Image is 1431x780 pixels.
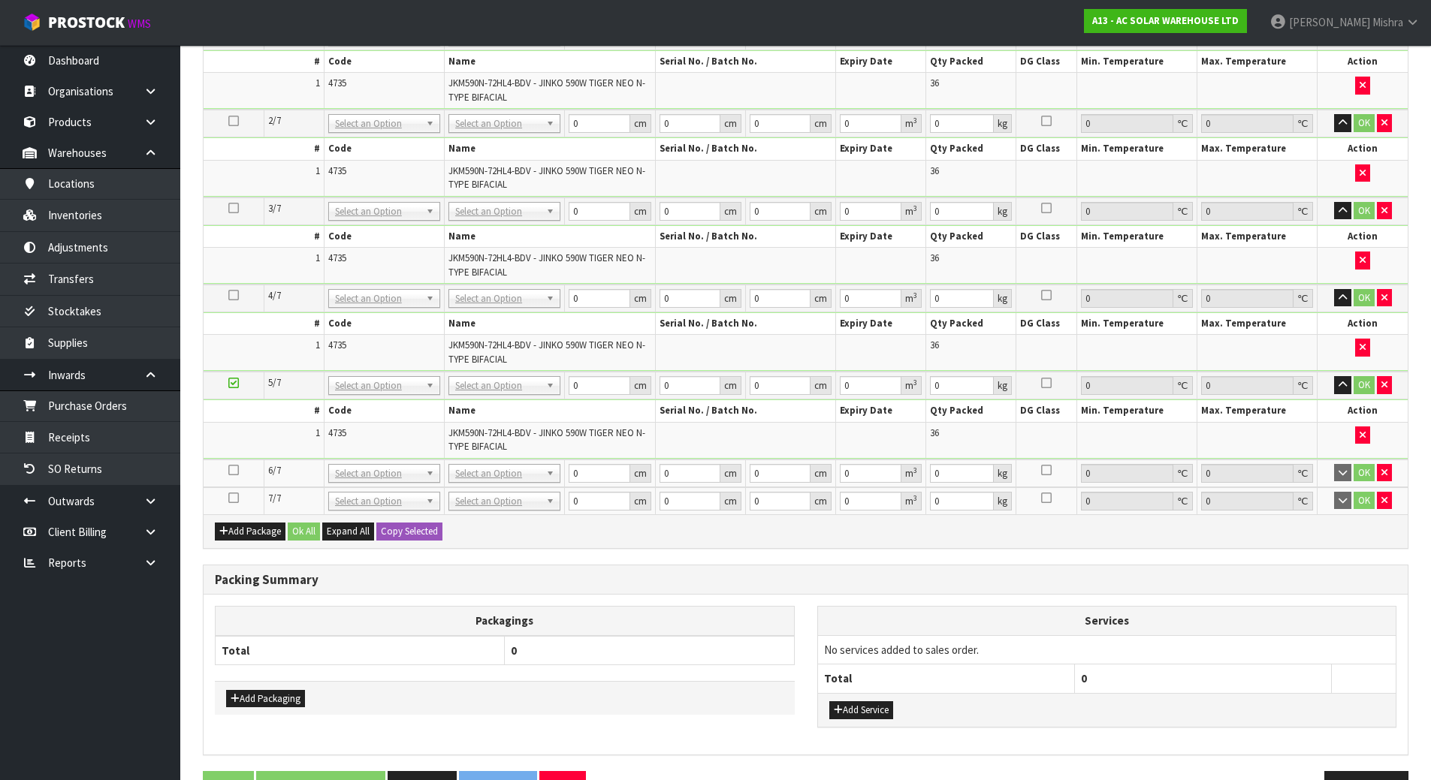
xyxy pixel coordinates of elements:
div: cm [630,289,651,308]
th: Max. Temperature [1197,400,1317,422]
button: Expand All [322,523,374,541]
button: OK [1354,376,1375,394]
button: Ok All [288,523,320,541]
th: Min. Temperature [1076,226,1197,248]
th: Max. Temperature [1197,226,1317,248]
span: Select an Option [335,377,420,395]
span: 5/7 [268,376,281,389]
th: DG Class [1016,400,1076,422]
span: Select an Option [335,203,420,221]
a: A13 - AC SOLAR WAREHOUSE LTD [1084,9,1247,33]
span: 4735 [328,77,346,89]
span: 1 [315,164,320,177]
div: cm [630,202,651,221]
div: kg [994,114,1012,133]
div: ℃ [1173,202,1193,221]
th: # [204,226,324,248]
th: Code [324,400,444,422]
div: ℃ [1294,492,1313,510]
div: cm [720,114,741,133]
div: kg [994,464,1012,483]
sup: 3 [913,116,917,125]
div: cm [630,376,651,395]
th: Min. Temperature [1076,400,1197,422]
th: # [204,313,324,335]
th: DG Class [1016,51,1076,73]
span: Select an Option [335,492,420,510]
div: m [901,376,922,395]
th: Code [324,138,444,160]
th: Qty Packed [926,400,1016,422]
div: kg [994,492,1012,510]
th: Name [445,51,656,73]
th: Max. Temperature [1197,51,1317,73]
span: 4/7 [268,289,281,302]
button: Add Service [829,701,893,719]
th: Action [1318,51,1408,73]
span: Mishra [1372,15,1403,29]
span: JKM590N-72HL4-BDV - JINKO 590W TIGER NEO N-TYPE BIFACIAL [448,339,645,365]
th: Name [445,313,656,335]
span: 1 [315,426,320,439]
th: Qty Packed [926,51,1016,73]
div: ℃ [1173,376,1193,395]
sup: 3 [913,465,917,475]
div: ℃ [1173,464,1193,483]
div: ℃ [1294,464,1313,483]
div: ℃ [1173,492,1193,510]
div: cm [720,492,741,510]
th: Max. Temperature [1197,138,1317,160]
th: Name [445,400,656,422]
th: Max. Temperature [1197,313,1317,335]
button: Copy Selected [376,523,442,541]
span: 4735 [328,164,346,177]
div: m [901,492,922,510]
th: Code [324,226,444,248]
small: WMS [128,17,151,31]
h3: Packing Summary [215,573,1396,587]
th: Name [445,138,656,160]
button: OK [1354,202,1375,220]
span: 2/7 [268,114,281,127]
span: 1 [315,77,320,89]
th: Qty Packed [926,226,1016,248]
th: Serial No. / Batch No. [655,51,835,73]
span: Select an Option [455,465,540,483]
th: # [204,138,324,160]
div: cm [811,492,832,510]
div: cm [811,289,832,308]
th: Expiry Date [836,226,926,248]
div: m [901,289,922,308]
th: Expiry Date [836,313,926,335]
span: Select an Option [455,115,540,133]
div: ℃ [1294,289,1313,308]
span: Select an Option [455,203,540,221]
span: 7/7 [268,492,281,504]
div: cm [630,114,651,133]
span: Select an Option [455,290,540,308]
span: 0 [511,643,517,658]
span: 36 [930,426,939,439]
span: Select an Option [335,115,420,133]
button: OK [1354,464,1375,482]
th: # [204,51,324,73]
div: m [901,114,922,133]
div: m [901,464,922,483]
span: 36 [930,339,939,351]
th: Name [445,226,656,248]
span: Select an Option [335,465,420,483]
th: Expiry Date [836,138,926,160]
span: 36 [930,77,939,89]
th: Serial No. / Batch No. [655,226,835,248]
th: Expiry Date [836,400,926,422]
span: 36 [930,164,939,177]
th: Total [818,664,1075,693]
th: Min. Temperature [1076,51,1197,73]
div: ℃ [1294,202,1313,221]
th: Action [1318,313,1408,335]
div: m [901,202,922,221]
th: Total [216,636,505,665]
span: JKM590N-72HL4-BDV - JINKO 590W TIGER NEO N-TYPE BIFACIAL [448,426,645,453]
div: cm [720,202,741,221]
td: No services added to sales order. [818,635,1396,664]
